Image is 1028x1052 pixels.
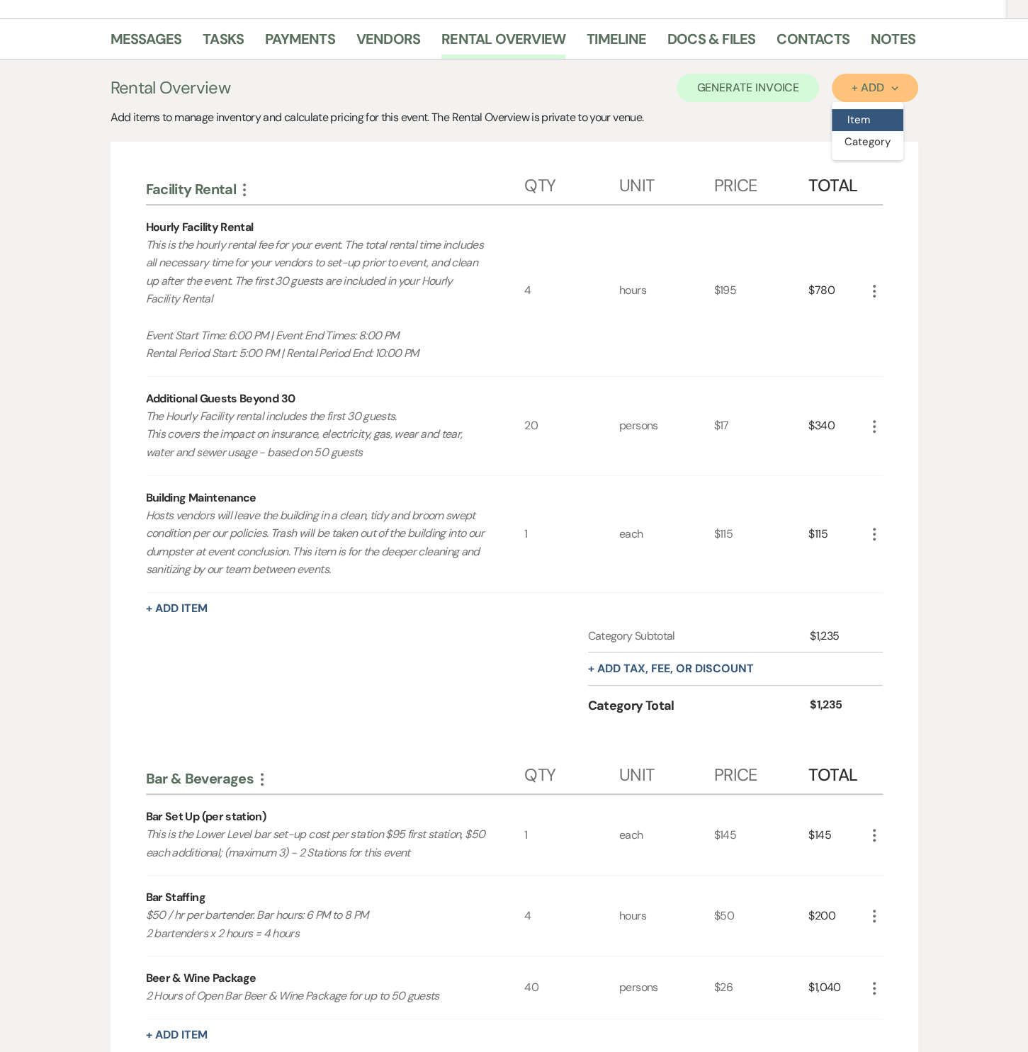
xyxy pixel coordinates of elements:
a: Vendors [356,28,420,59]
div: 1 [524,795,619,875]
p: $50 / hr per bartender. Bar hours: 6 PM to 8 PM 2 bartenders x 2 hours = 4 hours [146,906,487,942]
div: $195 [714,205,809,376]
h3: Rental Overview [111,75,230,101]
a: Rental Overview [441,28,565,59]
div: Facility Rental [146,180,525,198]
button: + Add Item [146,603,208,614]
div: each [619,795,714,875]
a: Messages [111,28,182,59]
div: $1,040 [808,956,865,1019]
a: Notes [871,28,915,59]
div: $340 [808,377,865,475]
div: Price [714,751,809,793]
a: Docs & Files [667,28,755,59]
div: 20 [524,377,619,475]
a: Payments [265,28,335,59]
p: The Hourly Facility rental includes the first 30 guests. This covers the impact on insurance, ele... [146,407,487,462]
a: Tasks [203,28,244,59]
div: + Add [852,82,898,94]
p: 2 Hours of Open Bar Beer & Wine Package for up to 50 guests [146,987,487,1005]
div: $115 [714,476,809,592]
div: Category Total [588,696,810,716]
div: 1 [524,476,619,592]
div: $200 [808,876,865,956]
button: + Add tax, fee, or discount [588,663,754,674]
div: Unit [619,162,714,204]
div: $1,235 [810,696,865,716]
div: 4 [524,876,619,956]
div: Hourly Facility Rental [146,219,254,236]
div: $17 [714,377,809,475]
div: hours [619,205,714,376]
div: Beer & Wine Package [146,970,256,987]
div: $145 [808,795,865,875]
div: hours [619,876,714,956]
div: Building Maintenance [146,490,256,507]
div: Total [808,162,865,204]
div: $115 [808,476,865,592]
div: $780 [808,205,865,376]
p: Hosts vendors will leave the building in a clean, tidy and broom swept condition per our policies... [146,507,487,579]
a: Timeline [587,28,646,59]
div: Additional Guests Beyond 30 [146,390,295,407]
p: This is the Lower Level bar set-up cost per station $95 first station, $50 each additional; (maxi... [146,825,487,861]
button: Generate Invoice [677,74,819,102]
button: Item [832,109,903,131]
button: + Add Item [146,1029,208,1041]
a: Contacts [776,28,849,59]
div: Unit [619,751,714,793]
div: 40 [524,956,619,1019]
div: Category Subtotal [588,628,810,645]
div: Bar & Beverages [146,769,525,788]
p: This is the hourly rental fee for your event. The total rental time includes all necessary time f... [146,236,487,363]
div: each [619,476,714,592]
div: Bar Staffing [146,889,205,906]
div: Add items to manage inventory and calculate pricing for this event. The Rental Overview is privat... [111,109,918,126]
div: Price [714,162,809,204]
div: $1,235 [810,628,865,645]
button: + Add [832,74,917,102]
div: Qty [524,751,619,793]
div: Total [808,751,865,793]
div: Bar Set Up (per station) [146,808,266,825]
div: $145 [714,795,809,875]
div: 4 [524,205,619,376]
button: Category [832,131,903,153]
div: persons [619,377,714,475]
div: $26 [714,956,809,1019]
div: Qty [524,162,619,204]
div: persons [619,956,714,1019]
div: $50 [714,876,809,956]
